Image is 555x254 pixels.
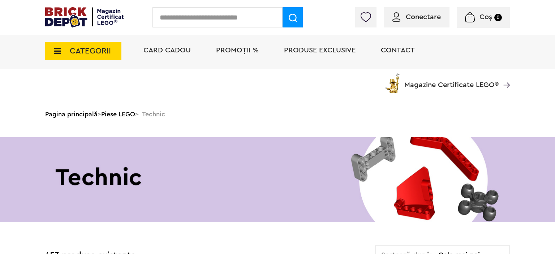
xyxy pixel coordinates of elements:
[479,13,492,21] span: Coș
[406,13,441,21] span: Conectare
[381,47,415,54] a: Contact
[45,105,510,124] div: > > Technic
[216,47,259,54] a: PROMOȚII %
[494,14,502,21] small: 0
[45,111,98,117] a: Pagina principală
[499,72,510,79] a: Magazine Certificate LEGO®
[70,47,111,55] span: CATEGORII
[143,47,191,54] a: Card Cadou
[284,47,356,54] a: Produse exclusive
[404,72,499,89] span: Magazine Certificate LEGO®
[101,111,135,117] a: Piese LEGO
[392,13,441,21] a: Conectare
